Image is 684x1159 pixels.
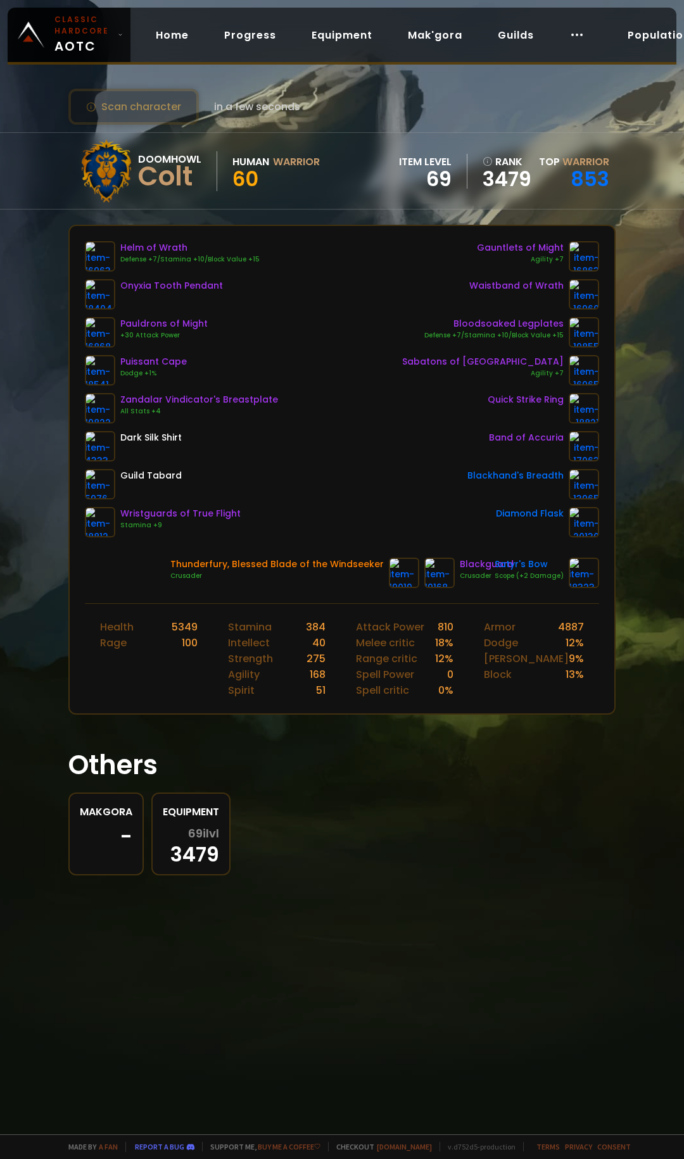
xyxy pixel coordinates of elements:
a: Makgora- [68,793,144,875]
div: 51 [316,682,326,698]
span: Checkout [328,1142,432,1151]
div: Colt [138,167,201,186]
a: Mak'gora [398,22,472,48]
div: Blackhand's Breadth [467,469,564,482]
div: Top [539,154,609,170]
div: Scope (+2 Damage) [495,571,564,581]
div: 100 [182,635,198,651]
span: in a few seconds [214,99,300,115]
a: Consent [597,1142,631,1151]
img: item-18323 [569,558,599,588]
div: 40 [312,635,326,651]
div: 5349 [172,619,198,635]
a: Equipment [301,22,383,48]
div: Agility [228,667,260,682]
a: Classic HardcoreAOTC [8,8,130,62]
div: Pauldrons of Might [120,317,208,330]
button: Scan character [68,89,199,125]
a: a fan [99,1142,118,1151]
div: Dodge +1% [120,368,187,379]
div: Wristguards of True Flight [120,507,241,520]
div: Spell critic [356,682,409,698]
div: Rage [100,635,127,651]
span: 60 [232,165,258,193]
div: 0 [447,667,453,682]
div: 9 % [569,651,584,667]
div: Dark Silk Shirt [120,431,182,444]
span: Warrior [562,154,609,169]
a: 3479 [483,170,531,189]
div: 12 % [435,651,453,667]
a: Privacy [565,1142,592,1151]
div: 384 [306,619,326,635]
a: Equipment69ilvl3479 [151,793,231,875]
div: 18 % [435,635,453,651]
a: 853 [571,165,609,193]
span: Support me, [202,1142,320,1151]
span: v. d752d5 - production [440,1142,516,1151]
img: item-16868 [85,317,115,348]
div: 0 % [438,682,453,698]
div: Zandalar Vindicator's Breastplate [120,393,278,406]
a: Terms [536,1142,560,1151]
div: Intellect [228,635,270,651]
div: Agility +7 [477,254,564,265]
img: item-19168 [424,558,455,588]
div: Helm of Wrath [120,241,260,254]
div: Attack Power [356,619,424,635]
div: Health [100,619,134,635]
div: item level [399,154,452,170]
div: Band of Accuria [489,431,564,444]
div: +30 Attack Power [120,330,208,341]
div: Diamond Flask [496,507,564,520]
img: item-18821 [569,393,599,423]
h1: Others [68,745,616,785]
div: Crusader [170,571,384,581]
img: item-16963 [85,241,115,272]
div: Satyr's Bow [495,558,564,571]
div: Armor [484,619,516,635]
div: Quick Strike Ring [488,393,564,406]
div: Waistband of Wrath [469,279,564,292]
div: rank [483,154,531,170]
div: Puissant Cape [120,355,187,368]
div: 3479 [163,827,219,864]
span: AOTC [54,14,113,56]
div: Onyxia Tooth Pendant [120,279,223,292]
div: [PERSON_NAME] [484,651,569,667]
div: Doomhowl [138,151,201,167]
div: 275 [307,651,326,667]
div: Melee critic [356,635,415,651]
div: Makgora [80,804,132,820]
a: Report a bug [135,1142,184,1151]
a: Guilds [488,22,544,48]
a: [DOMAIN_NAME] [377,1142,432,1151]
div: Spell Power [356,667,414,682]
img: item-18812 [85,507,115,537]
div: 4887 [558,619,584,635]
img: item-17063 [569,431,599,461]
a: Buy me a coffee [258,1142,320,1151]
div: 13 % [566,667,584,682]
div: Stamina [228,619,272,635]
img: item-16863 [569,241,599,272]
a: Home [146,22,199,48]
div: 810 [438,619,453,635]
div: All Stats +4 [120,406,278,417]
div: Range critic [356,651,417,667]
img: item-19822 [85,393,115,423]
div: Thunderfury, Blessed Blade of the Windseeker [170,558,384,571]
div: 168 [310,667,326,682]
small: Classic Hardcore [54,14,113,37]
div: Blackguard [460,558,514,571]
span: Made by [61,1142,118,1151]
div: Equipment [163,804,219,820]
div: Sabatons of [GEOGRAPHIC_DATA] [402,355,564,368]
div: Guild Tabard [120,469,182,482]
div: Warrior [273,154,320,170]
img: item-5976 [85,469,115,499]
div: - [80,827,132,846]
div: Defense +7/Stamina +10/Block Value +15 [424,330,564,341]
div: Agility +7 [402,368,564,379]
div: 69 [399,170,452,189]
